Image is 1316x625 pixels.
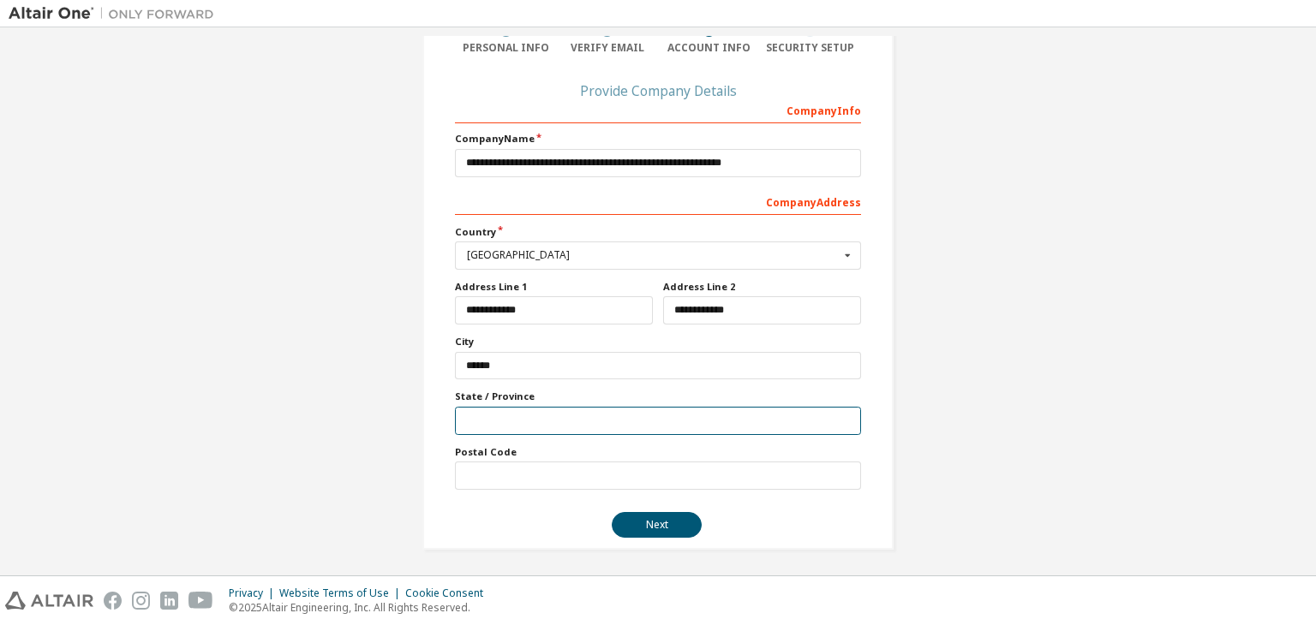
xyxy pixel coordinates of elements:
[455,187,861,215] div: Company Address
[658,41,760,55] div: Account Info
[229,600,493,615] p: © 2025 Altair Engineering, Inc. All Rights Reserved.
[9,5,223,22] img: Altair One
[188,592,213,610] img: youtube.svg
[663,280,861,294] label: Address Line 2
[455,96,861,123] div: Company Info
[160,592,178,610] img: linkedin.svg
[557,41,659,55] div: Verify Email
[760,41,862,55] div: Security Setup
[455,86,861,96] div: Provide Company Details
[455,41,557,55] div: Personal Info
[132,592,150,610] img: instagram.svg
[455,335,861,348] label: City
[229,586,279,600] div: Privacy
[455,225,861,239] label: Country
[455,132,861,146] label: Company Name
[104,592,122,610] img: facebook.svg
[5,592,93,610] img: altair_logo.svg
[467,250,840,260] div: [GEOGRAPHIC_DATA]
[279,586,405,600] div: Website Terms of Use
[405,586,493,600] div: Cookie Consent
[455,445,861,459] label: Postal Code
[455,390,861,403] label: State / Province
[612,512,702,538] button: Next
[455,280,653,294] label: Address Line 1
